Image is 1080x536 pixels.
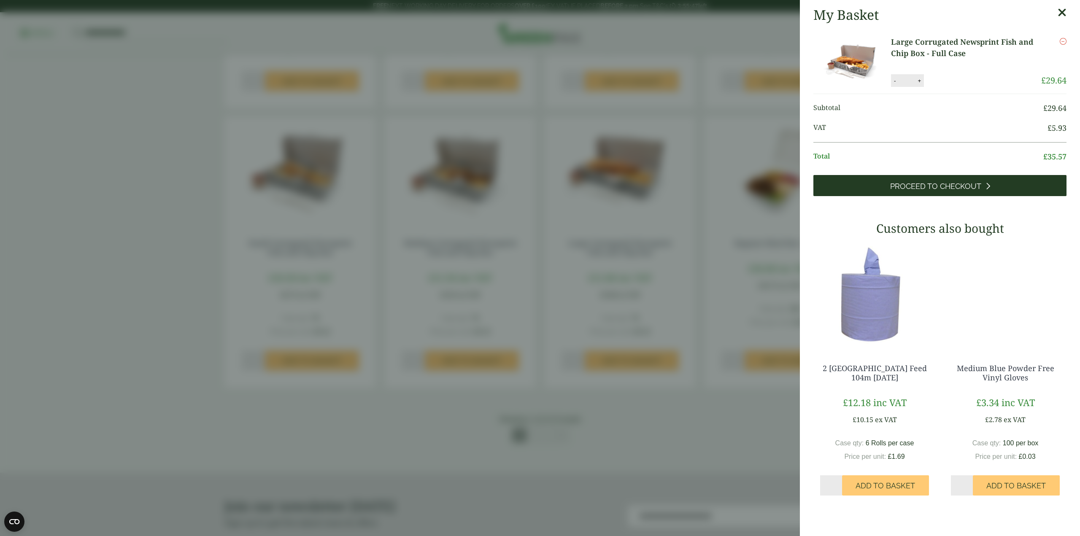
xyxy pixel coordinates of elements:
[813,221,1066,236] h3: Customers also bought
[856,481,915,490] span: Add to Basket
[813,175,1066,196] a: Proceed to Checkout
[843,396,848,409] span: £
[866,439,914,447] span: 6 Rolls per case
[891,36,1041,59] a: Large Corrugated Newsprint Fish and Chip Box - Full Case
[986,481,1046,490] span: Add to Basket
[888,453,905,460] bdi: 1.69
[1041,75,1046,86] span: £
[1048,123,1052,133] span: £
[1043,151,1048,162] span: £
[843,396,871,409] bdi: 12.18
[1060,36,1066,46] a: Remove this item
[813,242,936,347] img: 3630017-2-Ply-Blue-Centre-Feed-104m
[1002,396,1035,409] span: inc VAT
[976,396,999,409] bdi: 3.34
[1004,415,1026,424] span: ex VAT
[972,439,1001,447] span: Case qty:
[985,415,1002,424] bdi: 2.78
[853,415,873,424] bdi: 10.15
[957,363,1054,382] a: Medium Blue Powder Free Vinyl Gloves
[1043,103,1066,113] bdi: 29.64
[873,396,907,409] span: inc VAT
[985,415,989,424] span: £
[813,122,1048,134] span: VAT
[915,77,923,84] button: +
[1048,123,1066,133] bdi: 5.93
[1019,453,1023,460] span: £
[1019,453,1036,460] bdi: 0.03
[813,151,1043,162] span: Total
[888,453,892,460] span: £
[976,396,981,409] span: £
[891,77,898,84] button: -
[835,439,864,447] span: Case qty:
[875,415,897,424] span: ex VAT
[890,182,981,191] span: Proceed to Checkout
[813,7,879,23] h2: My Basket
[973,475,1060,496] button: Add to Basket
[1041,75,1066,86] bdi: 29.64
[844,453,886,460] span: Price per unit:
[823,363,927,382] a: 2 [GEOGRAPHIC_DATA] Feed 104m [DATE]
[842,475,929,496] button: Add to Basket
[4,512,24,532] button: Open CMP widget
[1043,151,1066,162] bdi: 35.57
[1043,103,1048,113] span: £
[853,415,856,424] span: £
[1003,439,1039,447] span: 100 per box
[975,453,1017,460] span: Price per unit:
[813,102,1043,114] span: Subtotal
